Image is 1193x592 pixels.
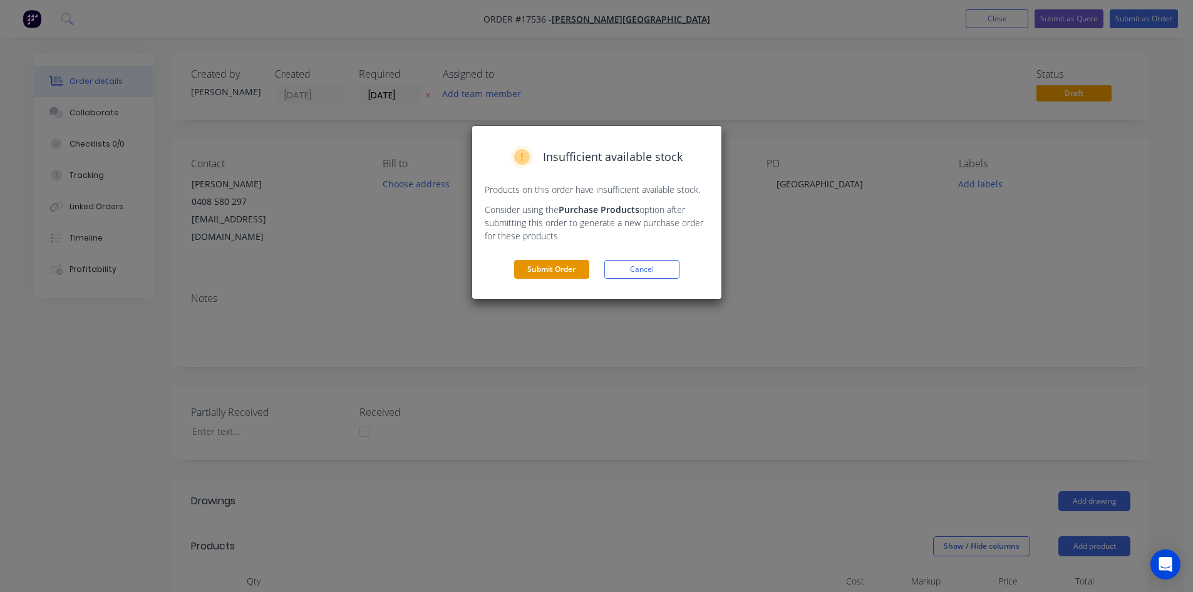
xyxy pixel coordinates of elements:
button: Submit Order [514,260,589,279]
button: Cancel [604,260,679,279]
strong: Purchase Products [559,204,639,216]
p: Consider using the option after submitting this order to generate a new purchase order for these ... [485,203,709,242]
p: Products on this order have insufficient available stock. [485,183,709,196]
div: Open Intercom Messenger [1150,549,1180,579]
span: Insufficient available stock [543,148,683,165]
